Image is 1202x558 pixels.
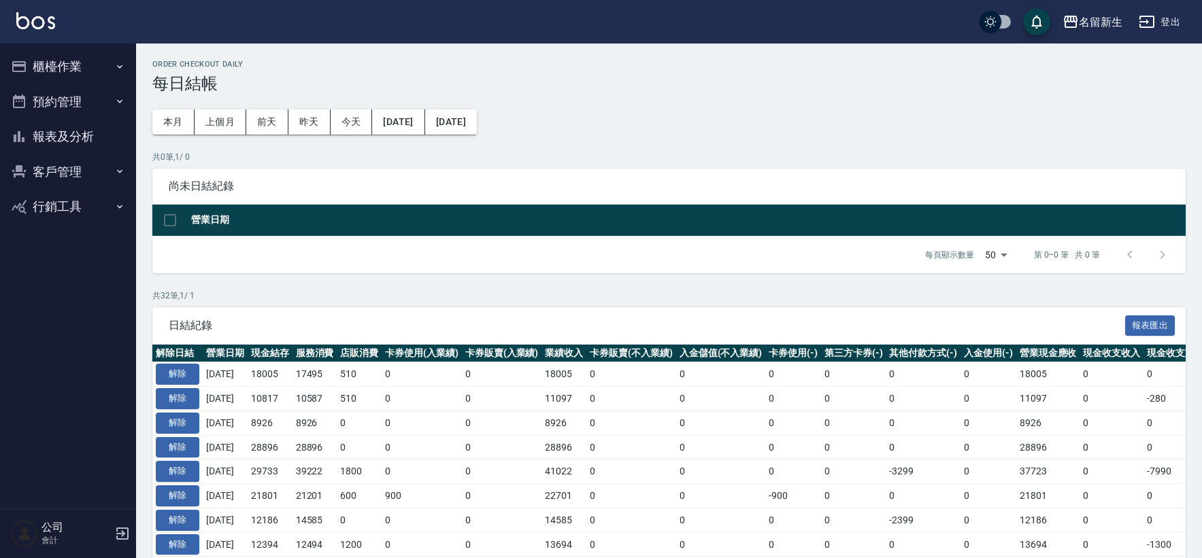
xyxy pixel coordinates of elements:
td: 12186 [248,508,293,532]
td: 21201 [293,484,337,508]
td: 0 [765,387,821,411]
td: 0 [382,435,462,459]
td: 600 [337,484,382,508]
div: 50 [980,237,1012,273]
th: 業績收入 [541,345,586,362]
td: 0 [821,459,886,484]
td: 14585 [293,508,337,532]
th: 卡券使用(-) [765,345,821,362]
td: 900 [382,484,462,508]
td: 0 [961,508,1016,532]
td: 0 [337,508,382,532]
td: 28896 [1016,435,1080,459]
td: 0 [1080,435,1143,459]
span: 尚未日結紀錄 [169,179,1169,193]
button: 解除 [156,534,199,555]
button: [DATE] [425,109,477,135]
td: 0 [462,508,542,532]
img: Logo [16,12,55,29]
button: 解除 [156,413,199,434]
td: 510 [337,362,382,387]
td: [DATE] [203,411,248,435]
button: 本月 [152,109,195,135]
td: [DATE] [203,459,248,484]
td: 0 [961,484,1016,508]
td: 11097 [541,387,586,411]
td: 0 [586,508,676,532]
td: 0 [961,459,1016,484]
td: 0 [961,362,1016,387]
th: 卡券使用(入業績) [382,345,462,362]
td: 0 [961,532,1016,557]
th: 營業日期 [188,205,1186,237]
td: 0 [382,411,462,435]
td: 0 [821,508,886,532]
button: 客戶管理 [5,154,131,190]
button: save [1023,8,1050,35]
td: 13694 [541,532,586,557]
td: 0 [765,508,821,532]
button: 預約管理 [5,84,131,120]
td: 0 [337,435,382,459]
td: 0 [961,411,1016,435]
td: 0 [1080,362,1143,387]
td: 1800 [337,459,382,484]
td: 1200 [337,532,382,557]
button: 解除 [156,388,199,409]
td: [DATE] [203,484,248,508]
td: 21801 [248,484,293,508]
td: 0 [1080,484,1143,508]
h5: 公司 [41,521,111,534]
td: 39222 [293,459,337,484]
td: 0 [462,459,542,484]
td: 0 [886,411,961,435]
td: 0 [382,459,462,484]
td: 8926 [1016,411,1080,435]
td: 0 [462,362,542,387]
td: -900 [765,484,821,508]
td: 0 [586,484,676,508]
td: 0 [821,411,886,435]
p: 每頁顯示數量 [925,249,974,261]
td: 0 [765,411,821,435]
td: 0 [676,362,766,387]
th: 現金結存 [248,345,293,362]
td: 0 [676,387,766,411]
td: 0 [961,387,1016,411]
td: 0 [337,411,382,435]
td: 11097 [1016,387,1080,411]
td: 0 [676,411,766,435]
td: 12494 [293,532,337,557]
td: 0 [765,362,821,387]
td: 41022 [541,459,586,484]
button: 報表匯出 [1125,315,1175,336]
button: 登出 [1133,10,1186,35]
td: 8926 [541,411,586,435]
td: 21801 [1016,484,1080,508]
td: 0 [462,532,542,557]
td: 0 [382,362,462,387]
td: 8926 [293,411,337,435]
td: 0 [676,435,766,459]
th: 現金收支收入 [1080,345,1143,362]
td: 22701 [541,484,586,508]
th: 入金使用(-) [961,345,1016,362]
td: 0 [765,532,821,557]
td: 0 [821,362,886,387]
th: 營業日期 [203,345,248,362]
td: 0 [821,532,886,557]
td: 0 [586,411,676,435]
img: Person [11,520,38,547]
button: 解除 [156,437,199,458]
p: 共 32 筆, 1 / 1 [152,290,1186,302]
td: 0 [462,387,542,411]
td: 0 [586,362,676,387]
button: [DATE] [372,109,424,135]
button: 昨天 [288,109,331,135]
td: 0 [1080,508,1143,532]
td: 10817 [248,387,293,411]
td: 0 [382,532,462,557]
th: 解除日結 [152,345,203,362]
td: 0 [886,435,961,459]
td: 18005 [1016,362,1080,387]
